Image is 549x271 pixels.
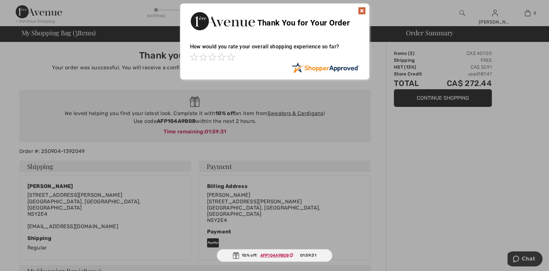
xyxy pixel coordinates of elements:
[233,252,239,259] img: Gift.svg
[190,37,359,62] div: How would you rate your overall shopping experience so far?
[260,253,289,258] ins: AFP104A9B0B
[190,10,255,32] img: Thank You for Your Order
[217,249,332,262] div: 10% off:
[300,252,316,258] span: 01:59:31
[358,7,366,15] img: x
[257,18,350,27] span: Thank You for Your Order
[14,5,28,10] span: Chat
